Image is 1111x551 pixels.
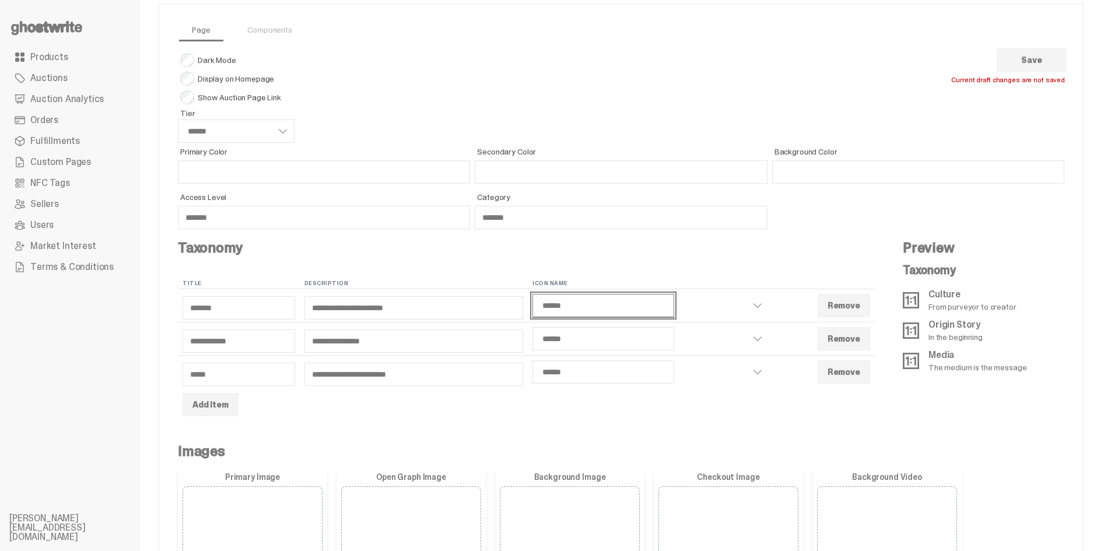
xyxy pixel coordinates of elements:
p: The medium is the message [928,363,1027,371]
span: Custom Pages [30,157,91,167]
span: Show Auction Page Link [180,90,295,104]
a: Auction Analytics [9,89,131,110]
span: Dark Mode [180,53,295,67]
h4: Preview [903,241,1046,255]
a: Orders [9,110,131,131]
input: Access Level [178,206,470,229]
a: NFC Tags [9,173,131,194]
a: Fulfillments [9,131,131,152]
span: Fulfillments [30,136,80,146]
h4: Images [178,444,1064,458]
a: Market Interest [9,236,131,257]
label: Current draft changes are not saved. [951,76,1067,83]
span: NFC Tags [30,178,70,188]
a: Auctions [9,68,131,89]
label: Background Image [500,472,640,482]
h4: Taxonomy [178,241,875,255]
label: Primary Image [183,472,323,482]
select: Tier [178,120,295,143]
span: Primary Color [180,148,470,156]
a: Components [238,18,301,41]
button: Remove [818,294,870,317]
p: In the beginning [928,333,983,341]
input: Primary Color [178,160,470,184]
span: Background Color [774,148,1064,156]
span: Auctions [30,73,68,83]
input: Secondary Color [475,160,767,184]
p: Taxonomy [903,264,1046,276]
input: Show Auction Page Link [180,90,194,104]
input: Dark Mode [180,53,194,67]
span: Products [30,52,68,62]
button: Remove [818,327,870,350]
button: Save [997,48,1067,72]
span: Market Interest [30,241,96,251]
span: Orders [30,115,58,125]
p: Media [928,350,1027,360]
a: Sellers [9,194,131,215]
span: Sellers [30,199,59,209]
a: Custom Pages [9,152,131,173]
input: Background Color [772,160,1064,184]
span: Category [477,193,767,201]
p: Origin Story [928,320,983,329]
label: Checkout Image [658,472,798,482]
a: Page [183,18,219,41]
button: Add Item [183,393,239,416]
th: Title [178,278,300,289]
span: Display on Homepage [180,72,295,86]
input: Display on Homepage [180,72,194,86]
th: Icon Name [528,278,773,289]
a: Products [9,47,131,68]
p: From purveyor to creator [928,303,1017,311]
span: Terms & Conditions [30,262,114,272]
button: Remove [818,360,870,384]
span: Access Level [180,193,470,201]
a: Terms & Conditions [9,257,131,278]
span: Users [30,220,54,230]
th: Description [300,278,528,289]
input: Category [475,206,767,229]
li: [PERSON_NAME][EMAIL_ADDRESS][DOMAIN_NAME] [9,514,149,542]
p: Culture [928,290,1017,299]
label: Open Graph Image [341,472,481,482]
span: Tier [180,109,295,117]
span: Auction Analytics [30,94,104,104]
span: Secondary Color [477,148,767,156]
label: Background Video [817,472,957,482]
a: Users [9,215,131,236]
